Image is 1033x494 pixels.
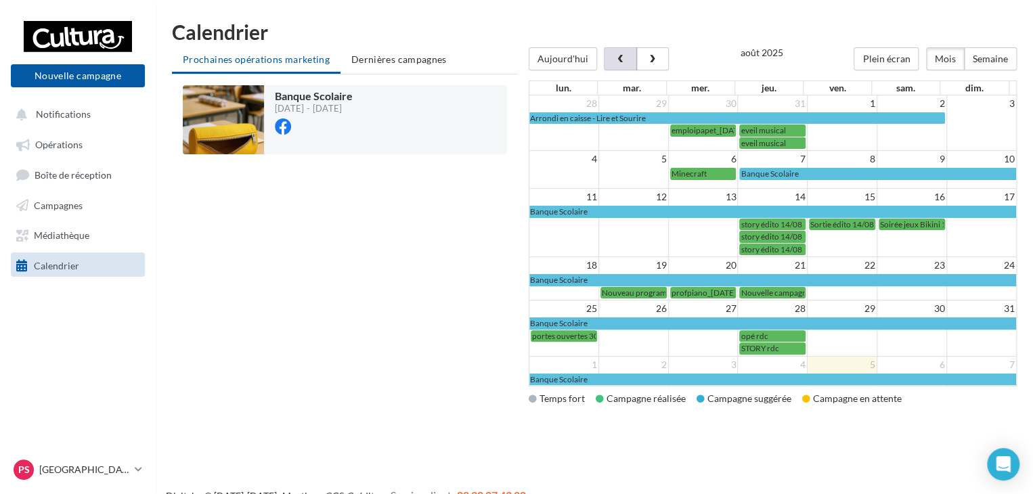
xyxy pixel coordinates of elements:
th: jeu. [734,81,803,95]
a: Campagnes [8,192,148,217]
td: 24 [946,257,1016,274]
th: mar. [598,81,666,95]
th: lun. [529,81,598,95]
td: 1 [529,356,599,373]
span: Ps [18,463,30,476]
th: dim. [940,81,1009,95]
div: [DATE] - [DATE] [275,104,353,113]
a: Calendrier [8,252,148,277]
td: 11 [529,189,599,206]
span: Calendrier [34,259,79,271]
button: Aujourd'hui [529,47,597,70]
td: 9 [877,151,946,168]
td: 30 [877,300,946,317]
span: story édito 14/08 [741,219,801,229]
button: Mois [926,47,965,70]
span: Prochaines opérations marketing [183,53,330,65]
span: story édito 14/08 [741,231,801,242]
a: Banque Scolaire [529,374,1016,385]
td: 2 [598,356,668,373]
td: 12 [598,189,668,206]
span: Dernières campagnes [351,53,447,65]
a: portes ouvertes 30/08 [531,330,597,342]
td: 23 [877,257,946,274]
a: Ps [GEOGRAPHIC_DATA] [11,457,145,482]
a: story édito 14/08 [739,231,806,242]
div: Campagne en attente [802,392,902,405]
td: 28 [738,300,808,317]
th: sam. [872,81,940,95]
a: Sortie édito 14/08 [809,219,875,230]
h2: août 2025 [740,47,783,58]
a: profpiano_[DATE] [670,287,737,298]
span: emploipapet_[DATE] [672,125,745,135]
a: Banque Scolaire [529,317,1016,329]
a: story édito 14/08 [739,219,806,230]
a: eveil musical [739,125,806,136]
a: Nouvelle campagne réseau social du [DATE] 17:15 [739,287,806,298]
span: Opérations [35,139,83,150]
span: Notifications [36,108,91,120]
td: 5 [598,151,668,168]
span: eveil musical [741,125,785,135]
span: portes ouvertes 30/08 [532,331,611,341]
th: mer. [666,81,734,95]
a: Arrondi en caisse - Lire et Sourire [529,112,945,124]
div: Campagne suggérée [697,392,791,405]
span: opé rdc [741,331,768,341]
div: Temps fort [529,392,585,405]
td: 7 [738,151,808,168]
a: opé rdc [739,330,806,342]
span: Campagnes [34,199,83,210]
span: Minecraft [672,169,707,179]
td: 21 [738,257,808,274]
div: Open Intercom Messenger [987,448,1019,480]
td: 8 [808,151,877,168]
td: 28 [529,95,599,112]
button: Plein écran [854,47,919,70]
td: 3 [668,356,738,373]
button: Semaine [964,47,1017,70]
td: 15 [808,189,877,206]
td: 19 [598,257,668,274]
span: story édito 14/08 [741,244,801,254]
a: STORY rdc [739,342,806,354]
td: 17 [946,189,1016,206]
td: 20 [668,257,738,274]
a: emploipapet_[DATE] [670,125,737,136]
td: 5 [808,356,877,373]
td: 29 [808,300,877,317]
td: 6 [877,356,946,373]
td: 3 [946,95,1016,112]
span: Sortie édito 14/08 [810,219,874,229]
td: 26 [598,300,668,317]
td: 13 [668,189,738,206]
span: Médiathèque [34,229,89,241]
td: 30 [668,95,738,112]
span: Banque Scolaire [530,275,588,285]
a: Opérations [8,131,148,156]
span: Banque Scolaire [530,374,588,384]
span: Banque Scolaire [741,169,798,179]
a: eveil musical [739,137,806,149]
span: STORY rdc [741,343,778,353]
td: 25 [529,300,599,317]
td: 31 [946,300,1016,317]
a: Banque Scolaire [739,168,1016,179]
span: eveil musical [741,138,785,148]
span: Boîte de réception [35,169,112,180]
a: Boîte de réception [8,162,148,187]
span: Banque Scolaire [275,89,353,102]
span: profpiano_[DATE] [672,288,737,298]
span: Nouveau programme de fidélité - Cours [602,288,741,298]
th: ven. [803,81,871,95]
span: Soirée jeux Bikini 19/08 [880,219,963,229]
p: [GEOGRAPHIC_DATA] [39,463,129,476]
span: Arrondi en caisse - Lire et Sourire [530,113,646,123]
button: Notifications [8,102,142,126]
td: 18 [529,257,599,274]
a: Banque Scolaire [529,274,1016,286]
td: 1 [808,95,877,112]
td: 22 [808,257,877,274]
td: 31 [738,95,808,112]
